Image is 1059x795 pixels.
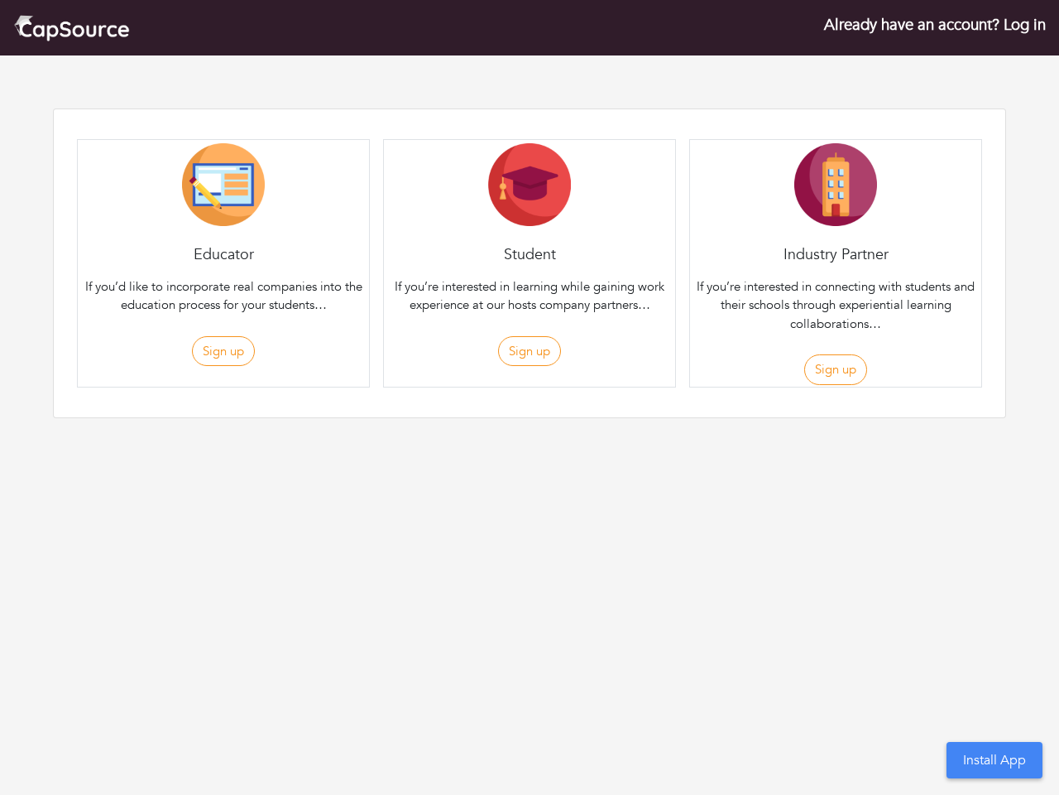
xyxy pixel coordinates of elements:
[498,336,561,367] button: Sign up
[13,13,130,42] img: cap_logo.png
[824,14,1046,36] a: Already have an account? Log in
[804,354,867,385] button: Sign up
[946,742,1042,778] button: Install App
[693,277,978,334] p: If you’re interested in connecting with students and their schools through experiential learning ...
[182,143,265,226] img: Educator-Icon-31d5a1e457ca3f5474c6b92ab10a5d5101c9f8fbafba7b88091835f1a8db102f.png
[81,277,366,315] p: If you’d like to incorporate real companies into the education process for your students…
[690,246,981,264] h4: Industry Partner
[794,143,877,226] img: Company-Icon-7f8a26afd1715722aa5ae9dc11300c11ceeb4d32eda0db0d61c21d11b95ecac6.png
[384,246,675,264] h4: Student
[192,336,255,367] button: Sign up
[488,143,571,226] img: Student-Icon-6b6867cbad302adf8029cb3ecf392088beec6a544309a027beb5b4b4576828a8.png
[78,246,369,264] h4: Educator
[387,277,672,315] p: If you’re interested in learning while gaining work experience at our hosts company partners…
